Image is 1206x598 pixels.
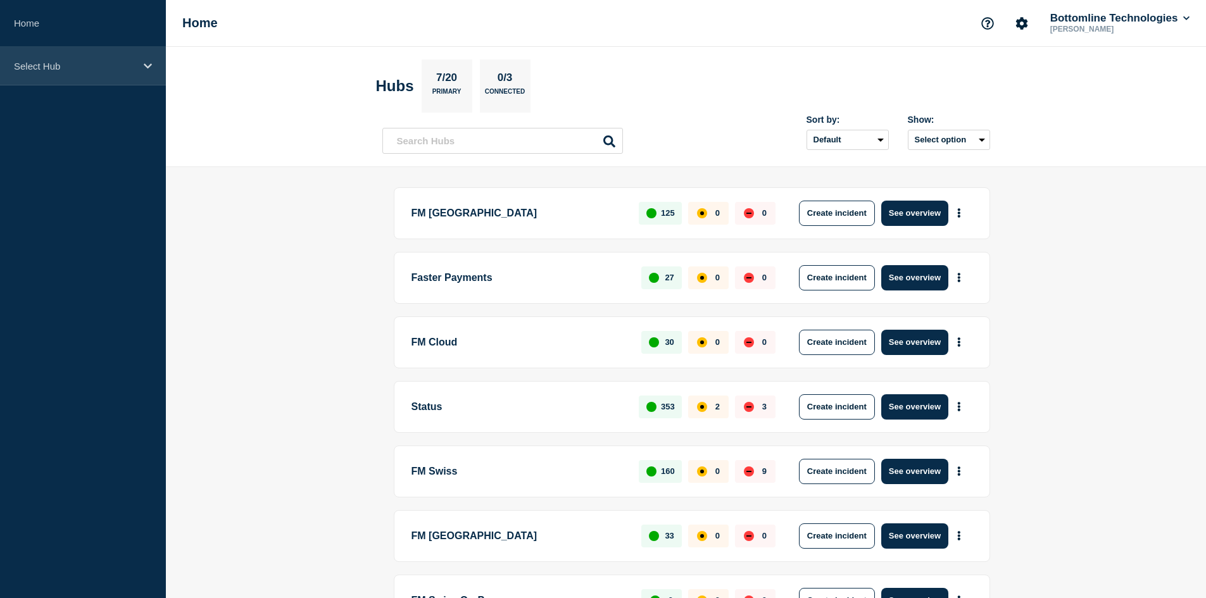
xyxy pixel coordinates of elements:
p: 0 [715,337,720,347]
div: up [649,531,659,541]
div: down [744,273,754,283]
button: Support [974,10,1001,37]
button: Create incident [799,459,875,484]
div: affected [697,402,707,412]
p: Select Hub [14,61,135,72]
input: Search Hubs [382,128,623,154]
button: More actions [951,524,967,547]
div: down [744,337,754,347]
p: 0/3 [493,72,517,88]
div: up [646,466,656,477]
p: 0 [715,208,720,218]
p: FM Cloud [411,330,627,355]
h2: Hubs [376,77,414,95]
button: More actions [951,266,967,289]
p: Status [411,394,625,420]
button: See overview [881,394,948,420]
button: Account settings [1008,10,1035,37]
h1: Home [182,16,218,30]
p: 27 [665,273,674,282]
p: 0 [762,208,767,218]
div: affected [697,466,707,477]
p: 33 [665,531,674,540]
p: 2 [715,402,720,411]
button: More actions [951,459,967,483]
p: 9 [762,466,767,476]
div: affected [697,273,707,283]
div: affected [697,337,707,347]
p: 0 [715,466,720,476]
button: See overview [881,523,948,549]
p: 30 [665,337,674,347]
p: 160 [661,466,675,476]
div: Show: [908,115,990,125]
p: 7/20 [431,72,462,88]
button: More actions [951,330,967,354]
div: up [646,208,656,218]
p: FM [GEOGRAPHIC_DATA] [411,523,627,549]
p: FM Swiss [411,459,625,484]
div: down [744,402,754,412]
div: up [649,337,659,347]
button: See overview [881,265,948,290]
div: down [744,208,754,218]
p: Faster Payments [411,265,627,290]
button: More actions [951,395,967,418]
p: 0 [762,337,767,347]
button: Create incident [799,201,875,226]
div: down [744,466,754,477]
p: Connected [485,88,525,101]
div: up [649,273,659,283]
div: up [646,402,656,412]
button: Bottomline Technologies [1048,12,1192,25]
div: affected [697,531,707,541]
button: Select option [908,130,990,150]
button: Create incident [799,394,875,420]
div: affected [697,208,707,218]
p: Primary [432,88,462,101]
p: 0 [762,531,767,540]
p: FM [GEOGRAPHIC_DATA] [411,201,625,226]
p: 125 [661,208,675,218]
p: 0 [715,273,720,282]
button: See overview [881,201,948,226]
p: 0 [715,531,720,540]
select: Sort by [807,130,889,150]
p: 0 [762,273,767,282]
p: [PERSON_NAME] [1048,25,1179,34]
button: See overview [881,330,948,355]
button: Create incident [799,523,875,549]
button: Create incident [799,330,875,355]
button: More actions [951,201,967,225]
p: 3 [762,402,767,411]
button: See overview [881,459,948,484]
button: Create incident [799,265,875,290]
div: Sort by: [807,115,889,125]
p: 353 [661,402,675,411]
div: down [744,531,754,541]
